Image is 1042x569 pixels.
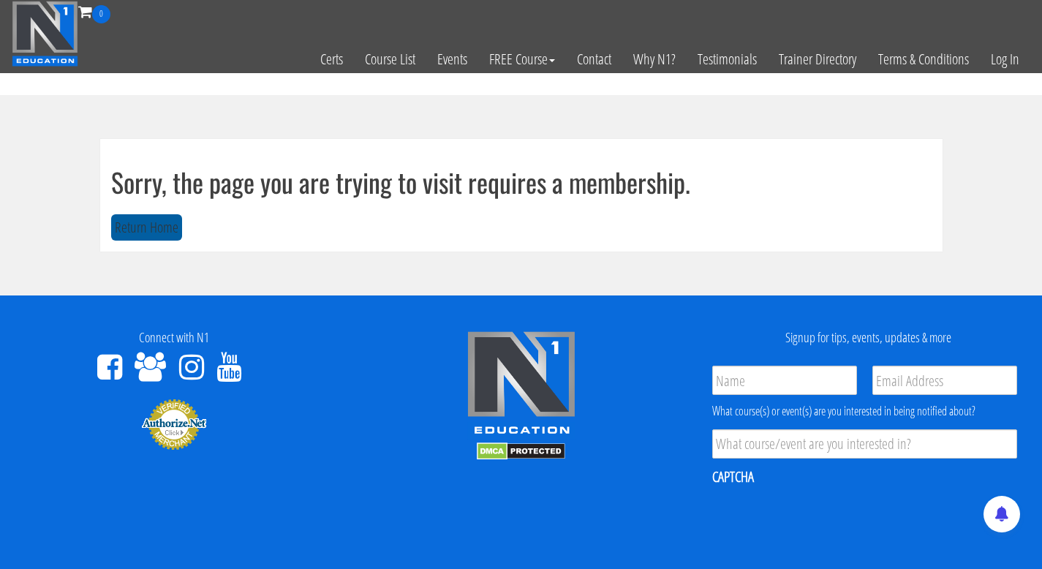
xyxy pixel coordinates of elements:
[687,23,768,95] a: Testimonials
[980,23,1030,95] a: Log In
[768,23,867,95] a: Trainer Directory
[622,23,687,95] a: Why N1?
[478,23,566,95] a: FREE Course
[712,366,857,395] input: Name
[111,167,932,197] h1: Sorry, the page you are trying to visit requires a membership.
[712,467,754,486] label: CAPTCHA
[111,214,182,241] button: Return Home
[712,496,935,553] iframe: reCAPTCHA
[467,331,576,439] img: n1-edu-logo
[477,442,565,460] img: DMCA.com Protection Status
[141,398,207,451] img: Authorize.Net Merchant - Click to Verify
[706,331,1031,345] h4: Signup for tips, events, updates & more
[426,23,478,95] a: Events
[566,23,622,95] a: Contact
[872,366,1017,395] input: Email Address
[309,23,354,95] a: Certs
[712,402,1017,420] div: What course(s) or event(s) are you interested in being notified about?
[92,5,110,23] span: 0
[712,429,1017,459] input: What course/event are you interested in?
[867,23,980,95] a: Terms & Conditions
[12,1,78,67] img: n1-education
[354,23,426,95] a: Course List
[11,331,336,345] h4: Connect with N1
[78,1,110,21] a: 0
